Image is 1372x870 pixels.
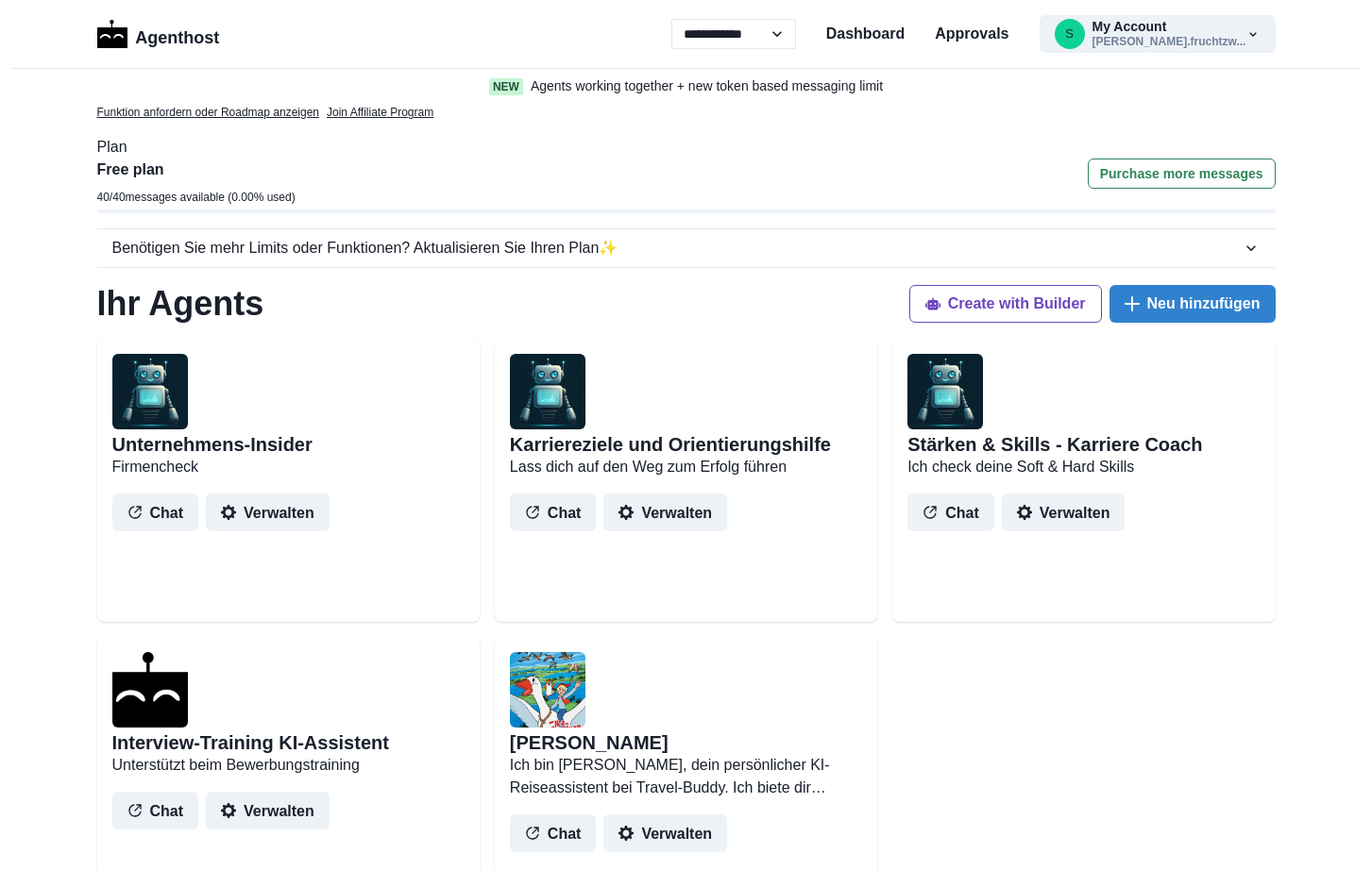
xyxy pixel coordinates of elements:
[97,104,320,121] a: Funktion anfordern oder Roadmap anzeigen
[112,731,389,754] h2: Interview-Training KI-Assistent
[1088,159,1276,189] button: Purchase more messages
[97,18,220,51] a: LogoAgenthost
[489,78,523,95] span: New
[112,433,313,456] h2: Unternehmens-Insider
[449,76,923,96] a: NewAgents working together + new token based messaging limit
[135,18,219,51] p: Agenthost
[935,23,1008,45] a: Approvals
[531,76,883,96] p: Agents working together + new token based messaging limit
[112,456,465,478] p: Firmencheck
[510,354,585,429] img: user%2F2597%2F821250d2-0c2c-4f56-a339-ddf48310ac6c
[112,494,199,531] button: Chat
[510,494,597,531] button: Chat
[907,456,1260,478] p: Ich check deine Soft & Hard Skills
[1088,159,1276,209] a: Purchase more messages
[112,237,1242,259] div: Benötigen Sie mehr Limits oder Funktionen? Aktualisieren Sie Ihren Plan ✨
[112,652,188,728] img: agenthostmascotdark.ico
[510,433,831,456] h2: Karriereziele und Orientierungshilfe
[603,814,727,852] button: Verwalten
[1109,285,1276,323] button: Neu hinzufügen
[97,20,128,48] img: Logo
[510,754,862,799] p: Ich bin [PERSON_NAME], dein persönlicher KI-Reiseassistent bei Travel-Buddy. Ich biete dir maßges...
[907,354,983,429] img: user%2F2597%2Fe1a5a358-1a3b-44df-9d14-feefafb9397e
[510,814,597,852] button: Chat
[510,652,585,728] img: user%2F2597%2F265710ec-8693-4111-804f-ca8ca564515c
[1040,15,1276,53] button: sebastian.fruchtzweig@ff-ki.deMy Account[PERSON_NAME].fruchtzw...
[97,159,296,181] p: Free plan
[826,23,906,45] a: Dashboard
[206,792,330,829] button: Verwalten
[97,229,1276,267] button: Benötigen Sie mehr Limits oder Funktionen? Aktualisieren Sie Ihren Plan✨
[510,731,669,754] h2: [PERSON_NAME]
[97,283,264,324] h1: Ihr Agents
[97,136,1276,159] p: Plan
[206,494,330,531] button: Verwalten
[112,754,465,777] p: Unterstützt beim Bewerbungstraining
[907,433,1202,456] h2: Stärken & Skills - Karriere Coach
[907,494,994,531] button: Chat
[112,354,188,429] img: user%2F2597%2Fafd42833-4ca9-43a3-aaf7-6b0759c3196f
[327,104,433,121] a: Join Affiliate Program
[510,456,862,478] p: Lass dich auf den Weg zum Erfolg führen
[1002,494,1126,531] button: Verwalten
[97,189,296,206] p: 40 / 40 messages available ( 0.00 % used)
[112,792,199,829] button: Chat
[909,285,1102,323] button: Create with Builder
[603,494,727,531] button: Verwalten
